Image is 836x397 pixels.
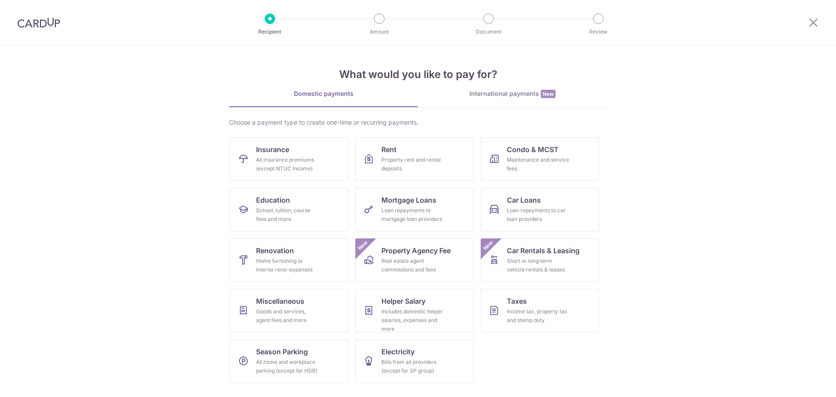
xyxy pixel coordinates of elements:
[381,346,415,357] span: Electricity
[256,144,289,155] span: Insurance
[256,195,290,205] span: Education
[541,90,556,98] span: New
[17,17,60,28] img: CardUp
[507,206,570,224] div: Loan repayments to car loan providers
[381,296,425,306] span: Helper Salary
[507,195,541,205] span: Car Loans
[381,195,436,205] span: Mortgage Loans
[456,27,521,36] p: Document
[381,358,444,375] div: Bills from all providers (except for SP group)
[230,238,348,282] a: RenovationHome furnishing or interior reno-expenses
[256,245,294,256] span: Renovation
[355,289,474,333] a: Helper SalaryIncludes domestic helper salaries, expenses and more
[507,307,570,325] div: Income tax, property tax and stamp duty
[381,245,451,256] span: Property Agency Fee
[507,156,570,173] div: Maintenance and service fees
[230,289,348,333] a: MiscellaneousGoods and services, agent fees and more
[256,346,308,357] span: Season Parking
[256,358,319,375] div: All home and workplace parking (except for HDB)
[507,257,570,274] div: Short or long‑term vehicle rentals & leases
[356,238,370,253] span: New
[229,118,607,127] div: Choose a payment type to create one-time or recurring payments.
[256,307,319,325] div: Goods and services, agent fees and more
[355,339,474,383] a: ElectricityBills from all providers (except for SP group)
[238,27,302,36] p: Recipient
[507,245,580,256] span: Car Rentals & Leasing
[507,296,527,306] span: Taxes
[256,257,319,274] div: Home furnishing or interior reno-expenses
[381,257,444,274] div: Real estate agent commissions and fees
[481,238,496,253] span: New
[418,89,607,98] div: International payments
[481,137,599,181] a: Condo & MCSTMaintenance and service fees
[481,289,599,333] a: TaxesIncome tax, property tax and stamp duty
[381,156,444,173] div: Property rent and rental deposits
[381,144,397,155] span: Rent
[355,137,474,181] a: RentProperty rent and rental deposits
[481,188,599,231] a: Car LoansLoan repayments to car loan providers
[481,238,599,282] a: Car Rentals & LeasingShort or long‑term vehicle rentals & leasesNew
[229,89,418,98] div: Domestic payments
[780,371,827,393] iframe: Opens a widget where you can find more information
[256,296,304,306] span: Miscellaneous
[355,238,474,282] a: Property Agency FeeReal estate agent commissions and feesNew
[230,137,348,181] a: InsuranceAll insurance premiums (except NTUC Income)
[230,339,348,383] a: Season ParkingAll home and workplace parking (except for HDB)
[507,144,559,155] span: Condo & MCST
[381,307,444,333] div: Includes domestic helper salaries, expenses and more
[355,188,474,231] a: Mortgage LoansLoan repayments to mortgage loan providers
[256,206,319,224] div: School, tuition, course fees and more
[256,156,319,173] div: All insurance premiums (except NTUC Income)
[381,206,444,224] div: Loan repayments to mortgage loan providers
[230,188,348,231] a: EducationSchool, tuition, course fees and more
[229,67,607,82] h4: What would you like to pay for?
[347,27,411,36] p: Amount
[566,27,630,36] p: Review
